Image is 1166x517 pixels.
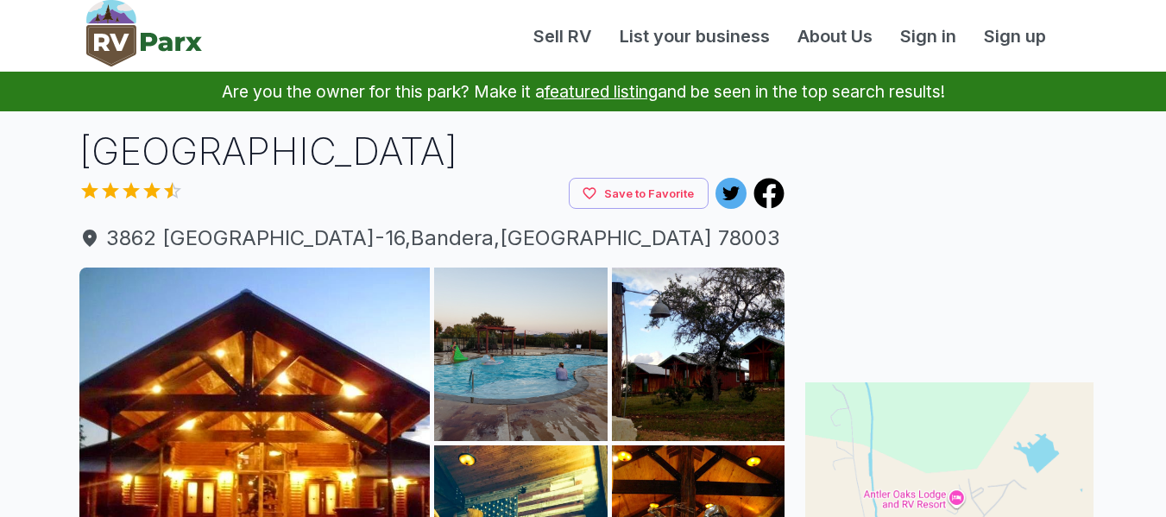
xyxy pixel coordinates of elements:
a: Sign in [886,23,970,49]
a: About Us [784,23,886,49]
img: AAcXr8pwCREAi-02ZUs-shMwJ0igNoBK3LOnx_ZwIovJfYt4e1qeRnsi6NiPcEKeTzFMpfel2EBcnZwhi16whP99AqmhuV8X2... [612,268,785,441]
a: featured listing [545,81,658,102]
p: Are you the owner for this park? Make it a and be seen in the top search results! [21,72,1145,111]
a: Sell RV [520,23,606,49]
a: Sign up [970,23,1060,49]
span: 3862 [GEOGRAPHIC_DATA]-16 , Bandera , [GEOGRAPHIC_DATA] 78003 [79,223,785,254]
button: Save to Favorite [569,178,709,210]
iframe: Advertisement [805,125,1094,341]
a: 3862 [GEOGRAPHIC_DATA]-16,Bandera,[GEOGRAPHIC_DATA] 78003 [79,223,785,254]
img: AAcXr8oHQwDVIR8FJ5580wh0JtKnMiO_C0aQiibdBTS57Lt7Sxx5qtddxqVUJtog2BgPIMuEy0Nl5tqYuG-AxR0x7U0YYxUHa... [434,268,608,441]
a: List your business [606,23,784,49]
h1: [GEOGRAPHIC_DATA] [79,125,785,178]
